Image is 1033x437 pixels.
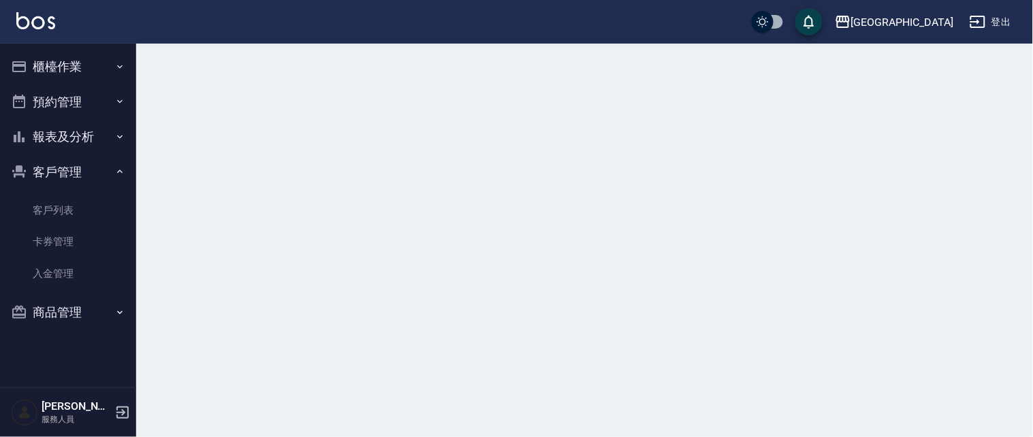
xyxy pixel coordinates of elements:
[964,10,1017,35] button: 登出
[42,400,111,413] h5: [PERSON_NAME]
[829,8,959,36] button: [GEOGRAPHIC_DATA]
[5,195,131,226] a: 客戶列表
[42,413,111,425] p: 服務人員
[5,226,131,257] a: 卡券管理
[5,155,131,190] button: 客戶管理
[5,84,131,120] button: 預約管理
[5,258,131,289] a: 入金管理
[16,12,55,29] img: Logo
[5,119,131,155] button: 報表及分析
[795,8,823,35] button: save
[5,49,131,84] button: 櫃檯作業
[851,14,953,31] div: [GEOGRAPHIC_DATA]
[11,399,38,426] img: Person
[5,295,131,330] button: 商品管理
